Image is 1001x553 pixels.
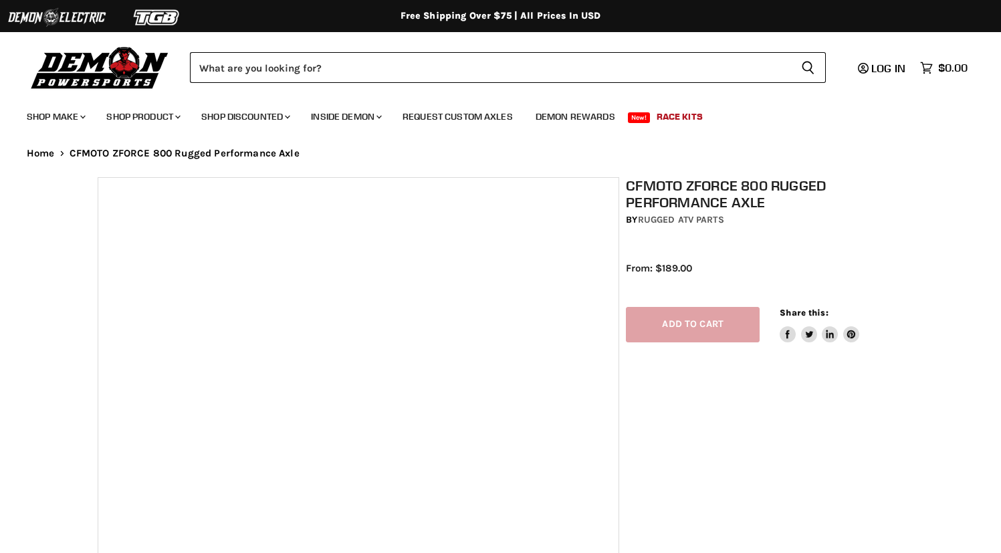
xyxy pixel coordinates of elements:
[17,103,94,130] a: Shop Make
[626,177,910,211] h1: CFMOTO ZFORCE 800 Rugged Performance Axle
[780,307,859,342] aside: Share this:
[780,308,828,318] span: Share this:
[190,52,790,83] input: Search
[7,5,107,30] img: Demon Electric Logo 2
[96,103,189,130] a: Shop Product
[628,112,651,123] span: New!
[191,103,298,130] a: Shop Discounted
[647,103,713,130] a: Race Kits
[27,148,55,159] a: Home
[626,262,692,274] span: From: $189.00
[871,62,905,75] span: Log in
[70,148,300,159] span: CFMOTO ZFORCE 800 Rugged Performance Axle
[526,103,625,130] a: Demon Rewards
[626,213,910,227] div: by
[913,58,974,78] a: $0.00
[790,52,826,83] button: Search
[638,214,724,225] a: Rugged ATV Parts
[27,43,173,91] img: Demon Powersports
[190,52,826,83] form: Product
[852,62,913,74] a: Log in
[107,5,207,30] img: TGB Logo 2
[393,103,523,130] a: Request Custom Axles
[938,62,968,74] span: $0.00
[17,98,964,130] ul: Main menu
[301,103,390,130] a: Inside Demon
